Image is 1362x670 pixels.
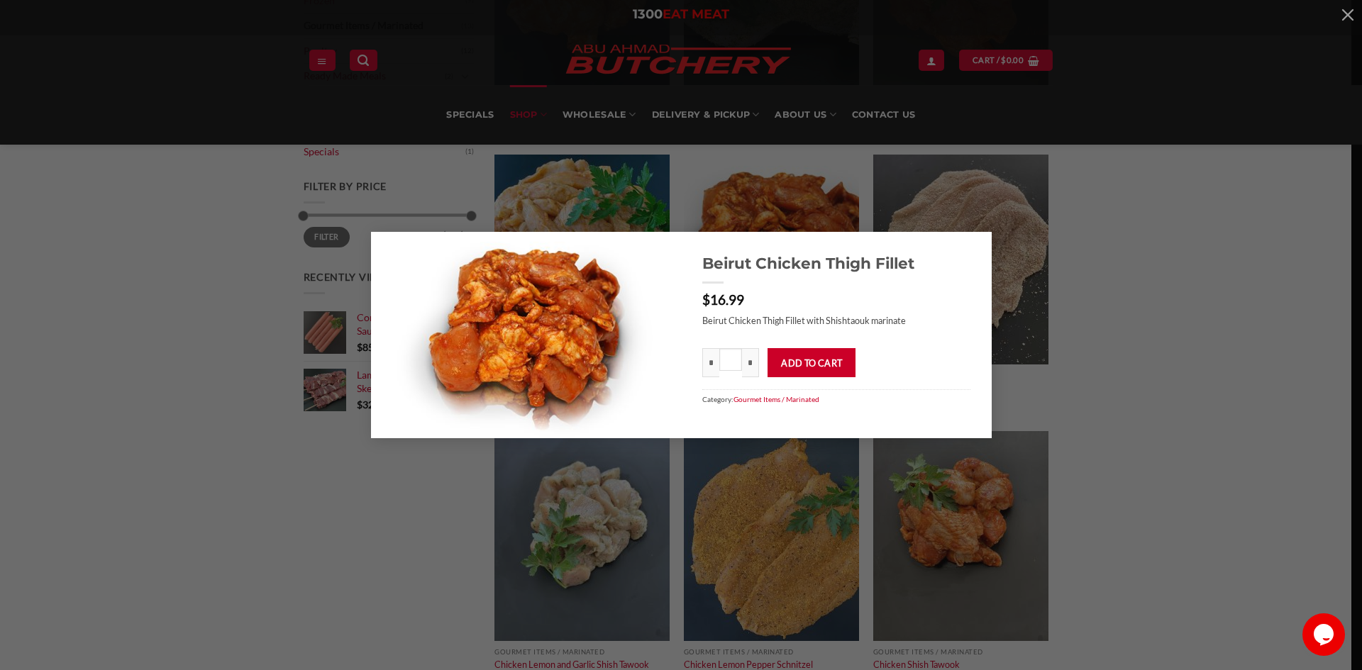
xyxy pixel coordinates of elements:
[371,232,682,438] img: Beirut Chicken Thigh Fillet
[1302,613,1348,656] iframe: chat widget
[702,253,970,273] a: Beirut Chicken Thigh Fillet
[702,291,744,308] bdi: 16.99
[702,291,710,308] span: $
[733,395,819,403] a: Gourmet Items / Marinated
[768,348,856,377] button: Add to cart
[702,313,970,328] p: Beirut Chicken Thigh Fillet with Shishtaouk marinate
[702,389,970,408] span: Category:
